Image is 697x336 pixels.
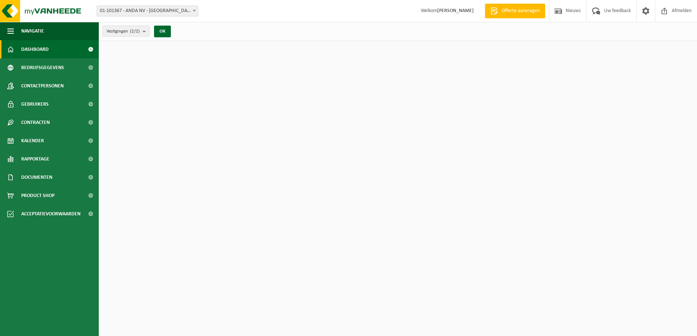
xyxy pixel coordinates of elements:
[21,205,80,223] span: Acceptatievoorwaarden
[97,5,198,16] span: 01-101367 - ANDA NV - BOORTMEERBEEK
[102,26,150,37] button: Vestigingen(2/2)
[437,8,474,14] strong: [PERSON_NAME]
[154,26,171,37] button: OK
[21,95,49,113] span: Gebruikers
[21,113,50,132] span: Contracten
[500,7,542,15] span: Offerte aanvragen
[21,40,49,58] span: Dashboard
[21,168,52,186] span: Documenten
[21,132,44,150] span: Kalender
[97,6,198,16] span: 01-101367 - ANDA NV - BOORTMEERBEEK
[21,58,64,77] span: Bedrijfsgegevens
[21,22,44,40] span: Navigatie
[21,150,49,168] span: Rapportage
[21,186,55,205] span: Product Shop
[21,77,64,95] span: Contactpersonen
[485,4,545,18] a: Offerte aanvragen
[130,29,140,34] count: (2/2)
[106,26,140,37] span: Vestigingen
